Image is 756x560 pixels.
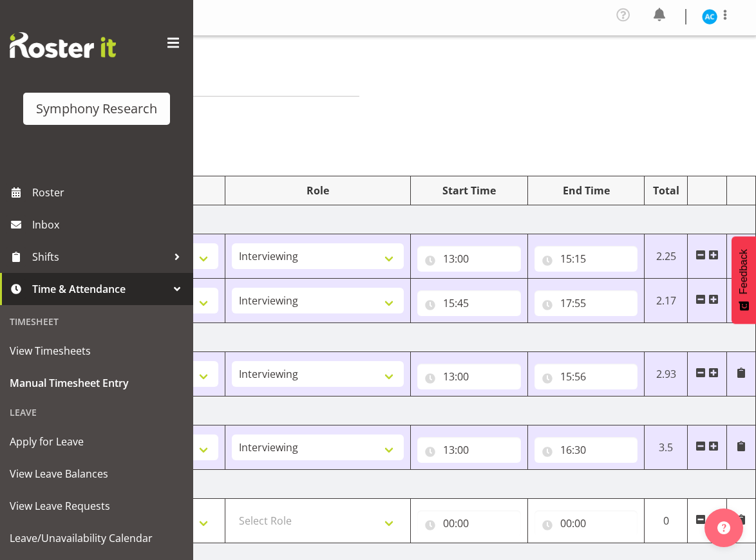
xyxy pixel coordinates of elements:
div: Start Time [417,183,521,198]
td: 0 [645,499,688,543]
span: Apply for Leave [10,432,184,451]
td: 3.5 [645,425,688,470]
span: Feedback [738,249,750,294]
span: View Leave Requests [10,496,184,516]
span: View Leave Balances [10,464,184,483]
span: Time & Attendance [32,279,167,299]
div: End Time [534,183,638,198]
div: Total [651,183,681,198]
a: View Leave Balances [3,458,190,490]
img: abbey-craib10174.jpg [702,9,717,24]
a: Manual Timesheet Entry [3,367,190,399]
td: 2.25 [645,234,688,279]
td: 2.17 [645,279,688,323]
input: Click to select... [534,246,638,272]
img: Rosterit website logo [10,32,116,58]
td: 2.93 [645,352,688,397]
input: Click to select... [417,290,521,316]
input: Click to select... [417,437,521,463]
a: Apply for Leave [3,425,190,458]
div: Leave [3,399,190,425]
input: Click to select... [534,437,638,463]
div: Symphony Research [36,99,157,118]
div: Timesheet [3,308,190,335]
span: Inbox [32,215,187,234]
span: Shifts [32,247,167,266]
a: View Timesheets [3,335,190,367]
div: Role [232,183,404,198]
button: Feedback - Show survey [732,236,756,324]
input: Click to select... [534,364,638,389]
input: Click to select... [534,510,638,536]
a: View Leave Requests [3,490,190,522]
input: Click to select... [534,290,638,316]
span: Manual Timesheet Entry [10,373,184,393]
span: View Timesheets [10,341,184,360]
input: Click to select... [417,510,521,536]
input: Click to select... [417,364,521,389]
input: Click to select... [417,246,521,272]
a: Leave/Unavailability Calendar [3,522,190,554]
span: Leave/Unavailability Calendar [10,528,184,548]
span: Roster [32,183,187,202]
img: help-xxl-2.png [717,521,730,534]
